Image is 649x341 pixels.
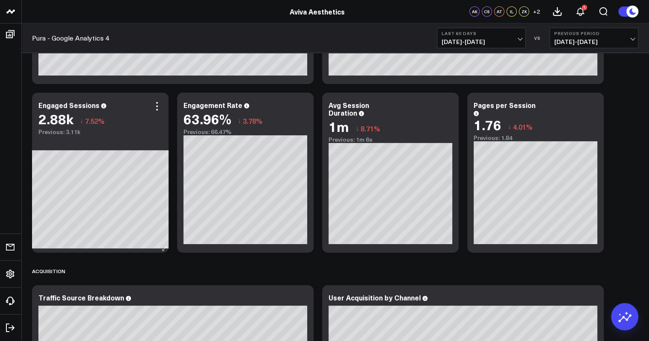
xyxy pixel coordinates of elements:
[474,134,597,141] div: Previous: 1.84
[442,38,521,45] span: [DATE] - [DATE]
[494,6,504,17] div: AT
[329,293,421,302] div: User Acquisition by Channel
[355,123,359,134] span: ↓
[3,320,19,335] a: Log Out
[32,261,65,281] div: Acquisition
[183,100,242,110] div: Engagement Rate
[550,28,638,48] button: Previous Period[DATE]-[DATE]
[38,111,73,126] div: 2.88k
[474,117,501,132] div: 1.76
[243,116,262,125] span: 3.78%
[238,115,241,126] span: ↓
[329,119,349,134] div: 1m
[80,115,83,126] span: ↓
[183,128,307,135] div: Previous: 66.47%
[329,100,369,117] div: Avg Session Duration
[85,116,105,125] span: 7.52%
[513,122,533,131] span: 4.01%
[530,35,545,41] div: VS
[38,100,99,110] div: Engaged Sessions
[361,124,380,133] span: 8.71%
[519,6,529,17] div: ZK
[482,6,492,17] div: CS
[554,38,634,45] span: [DATE] - [DATE]
[329,136,452,143] div: Previous: 1m 6s
[582,5,587,10] div: 1
[506,6,517,17] div: IL
[437,28,526,48] button: Last 60 Days[DATE]-[DATE]
[508,121,511,132] span: ↓
[38,293,124,302] div: Traffic Source Breakdown
[183,111,231,126] div: 63.96%
[290,7,345,16] a: Aviva Aesthetics
[469,6,480,17] div: AK
[531,6,541,17] button: +2
[533,9,540,15] span: + 2
[474,100,535,110] div: Pages per Session
[442,31,521,36] b: Last 60 Days
[32,33,109,43] a: Pura - Google Analytics 4
[554,31,634,36] b: Previous Period
[38,128,162,135] div: Previous: 3.11k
